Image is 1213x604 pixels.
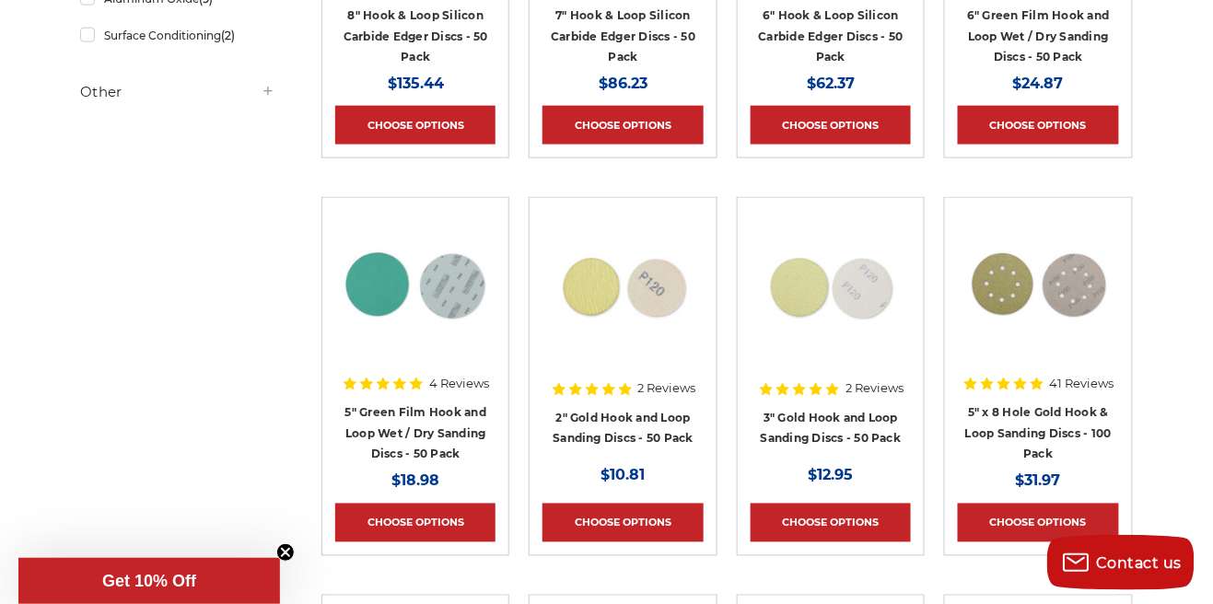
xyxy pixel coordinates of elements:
[809,467,854,484] span: $12.95
[388,75,444,92] span: $135.44
[1050,378,1114,390] span: 41 Reviews
[80,81,275,103] h5: Other
[638,383,696,395] span: 2 Reviews
[807,75,855,92] span: $62.37
[542,211,703,371] a: 2 inch hook loop sanding discs gold
[757,211,904,358] img: 3 inch gold hook and loop sanding discs
[761,412,902,447] a: 3" Gold Hook and Loop Sanding Discs - 50 Pack
[965,211,1113,358] img: 5 inch 8 hole gold velcro disc stack
[967,8,1110,64] a: 6" Green Film Hook and Loop Wet / Dry Sanding Discs - 50 Pack
[601,467,646,484] span: $10.81
[1016,472,1061,490] span: $31.97
[759,8,904,64] a: 6" Hook & Loop Silicon Carbide Edger Discs - 50 Pack
[276,543,295,562] button: Close teaser
[542,106,703,145] a: Choose Options
[345,406,487,461] a: 5" Green Film Hook and Loop Wet / Dry Sanding Discs - 50 Pack
[335,211,496,371] a: Side-by-side 5-inch green film hook and loop sanding disc p60 grit and loop back
[542,504,703,542] a: Choose Options
[429,378,489,390] span: 4 Reviews
[958,504,1118,542] a: Choose Options
[958,211,1118,371] a: 5 inch 8 hole gold velcro disc stack
[344,8,488,64] a: 8" Hook & Loop Silicon Carbide Edger Discs - 50 Pack
[342,211,489,358] img: Side-by-side 5-inch green film hook and loop sanding disc p60 grit and loop back
[80,19,275,52] a: Surface Conditioning
[550,211,697,358] img: 2 inch hook loop sanding discs gold
[1047,535,1195,590] button: Contact us
[18,558,280,604] div: Get 10% OffClose teaser
[221,29,235,42] span: (2)
[391,472,439,490] span: $18.98
[958,106,1118,145] a: Choose Options
[965,406,1112,461] a: 5" x 8 Hole Gold Hook & Loop Sanding Discs - 100 Pack
[102,572,196,590] span: Get 10% Off
[553,412,694,447] a: 2" Gold Hook and Loop Sanding Discs - 50 Pack
[751,106,911,145] a: Choose Options
[551,8,695,64] a: 7" Hook & Loop Silicon Carbide Edger Discs - 50 Pack
[751,504,911,542] a: Choose Options
[335,504,496,542] a: Choose Options
[599,75,647,92] span: $86.23
[335,106,496,145] a: Choose Options
[751,211,911,371] a: 3 inch gold hook and loop sanding discs
[1013,75,1064,92] span: $24.87
[846,383,904,395] span: 2 Reviews
[1097,554,1183,572] span: Contact us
